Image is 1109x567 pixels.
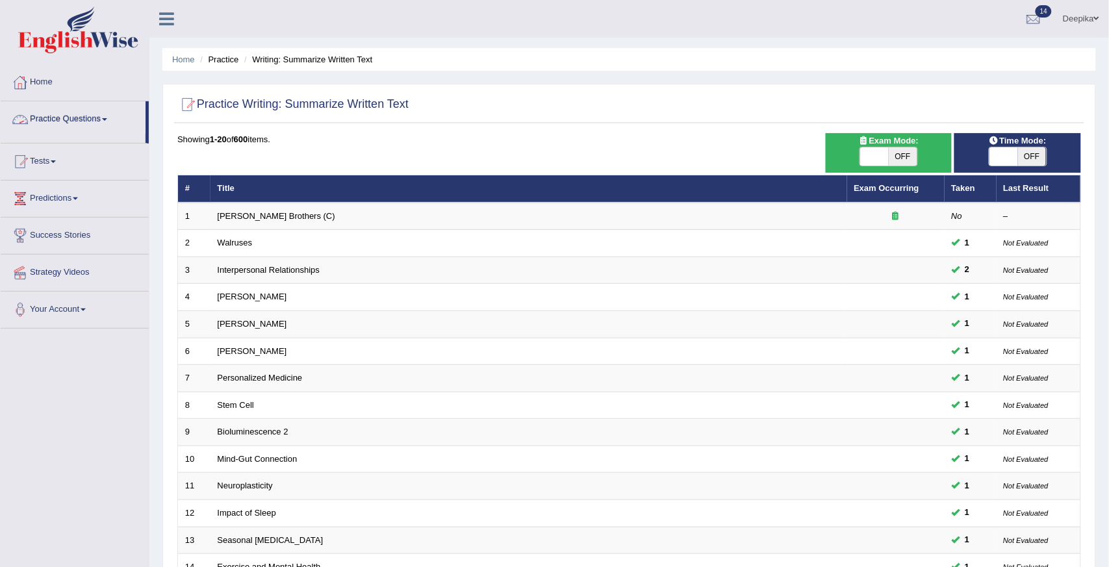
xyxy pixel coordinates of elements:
td: 10 [178,446,210,473]
span: You can still take this question [960,533,975,547]
a: Strategy Videos [1,255,149,287]
small: Not Evaluated [1004,320,1049,328]
a: Exam Occurring [854,183,919,193]
td: 4 [178,284,210,311]
span: You can still take this question [960,398,975,412]
span: You can still take this question [960,452,975,466]
a: [PERSON_NAME] Brothers (C) [218,211,335,221]
small: Not Evaluated [1004,293,1049,301]
a: Mind-Gut Connection [218,454,298,464]
a: Bioluminescence 2 [218,427,288,436]
th: # [178,175,210,203]
a: Walruses [218,238,253,247]
small: Not Evaluated [1004,374,1049,382]
span: You can still take this question [960,425,975,439]
span: You can still take this question [960,236,975,250]
a: [PERSON_NAME] [218,292,287,301]
a: Personalized Medicine [218,373,303,383]
a: [PERSON_NAME] [218,319,287,329]
td: 13 [178,527,210,554]
span: You can still take this question [960,479,975,493]
a: Success Stories [1,218,149,250]
a: Tests [1,144,149,176]
td: 8 [178,392,210,419]
a: Interpersonal Relationships [218,265,320,275]
span: You can still take this question [960,506,975,520]
li: Practice [197,53,238,66]
td: 2 [178,230,210,257]
small: Not Evaluated [1004,509,1049,517]
td: 5 [178,311,210,338]
td: 6 [178,338,210,365]
span: Exam Mode: [854,134,924,148]
a: Neuroplasticity [218,481,273,490]
a: [PERSON_NAME] [218,346,287,356]
td: 9 [178,419,210,446]
a: Home [1,64,149,97]
a: Home [172,55,195,64]
span: 14 [1036,5,1052,18]
th: Taken [945,175,997,203]
small: Not Evaluated [1004,266,1049,274]
a: Stem Cell [218,400,254,410]
span: You can still take this question [960,344,975,358]
small: Not Evaluated [1004,482,1049,490]
td: 11 [178,473,210,500]
small: Not Evaluated [1004,239,1049,247]
div: Exam occurring question [854,210,937,223]
a: Practice Questions [1,101,146,134]
span: You can still take this question [960,263,975,277]
em: No [952,211,963,221]
li: Writing: Summarize Written Text [241,53,372,66]
small: Not Evaluated [1004,401,1049,409]
div: Show exams occurring in exams [826,133,952,173]
a: Your Account [1,292,149,324]
a: Impact of Sleep [218,508,276,518]
span: You can still take this question [960,317,975,331]
span: OFF [1018,147,1047,166]
td: 7 [178,365,210,392]
span: You can still take this question [960,372,975,385]
td: 12 [178,499,210,527]
b: 1-20 [210,134,227,144]
h2: Practice Writing: Summarize Written Text [177,95,409,114]
small: Not Evaluated [1004,428,1049,436]
td: 1 [178,203,210,230]
th: Last Result [997,175,1081,203]
td: 3 [178,257,210,284]
span: Time Mode: [984,134,1052,148]
span: You can still take this question [960,290,975,304]
div: – [1004,210,1074,223]
a: Speaking Practice [24,138,146,161]
a: Predictions [1,181,149,213]
small: Not Evaluated [1004,347,1049,355]
b: 600 [234,134,248,144]
a: Seasonal [MEDICAL_DATA] [218,535,324,545]
small: Not Evaluated [1004,455,1049,463]
th: Title [210,175,847,203]
span: OFF [889,147,917,166]
small: Not Evaluated [1004,536,1049,544]
div: Showing of items. [177,133,1081,145]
